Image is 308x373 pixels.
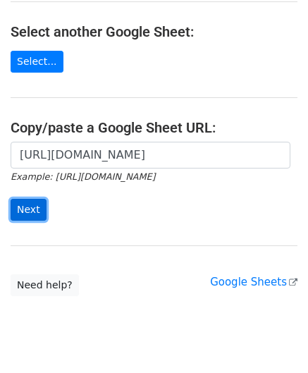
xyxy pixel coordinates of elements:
[11,274,79,296] a: Need help?
[210,276,297,288] a: Google Sheets
[238,305,308,373] iframe: Chat Widget
[11,119,297,136] h4: Copy/paste a Google Sheet URL:
[11,199,47,221] input: Next
[11,51,63,73] a: Select...
[11,23,297,40] h4: Select another Google Sheet:
[11,142,290,169] input: Paste your Google Sheet URL here
[11,171,155,182] small: Example: [URL][DOMAIN_NAME]
[238,305,308,373] div: Tiện ích trò chuyện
